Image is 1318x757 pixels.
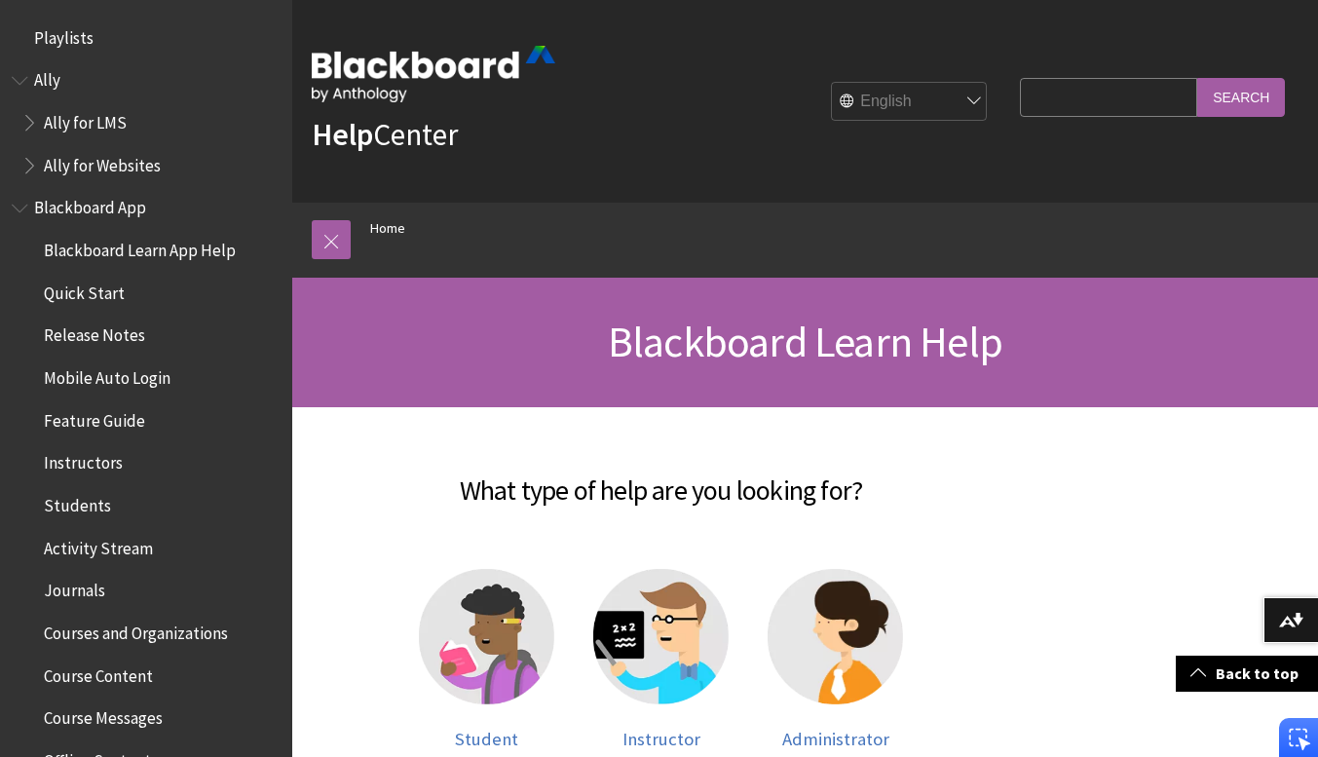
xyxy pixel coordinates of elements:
[44,361,170,388] span: Mobile Auto Login
[1176,656,1318,692] a: Back to top
[44,320,145,346] span: Release Notes
[34,192,146,218] span: Blackboard App
[593,569,729,704] img: Instructor help
[312,115,458,154] a: HelpCenter
[44,575,105,601] span: Journals
[12,21,281,55] nav: Book outline for Playlists
[312,446,1010,511] h2: What type of help are you looking for?
[44,660,153,686] span: Course Content
[44,447,123,473] span: Instructors
[782,728,889,750] span: Administrator
[44,234,236,260] span: Blackboard Learn App Help
[622,728,700,750] span: Instructor
[370,216,405,241] a: Home
[419,569,554,704] img: Student help
[12,64,281,182] nav: Book outline for Anthology Ally Help
[419,569,554,749] a: Student help Student
[44,277,125,303] span: Quick Start
[455,728,518,750] span: Student
[768,569,903,704] img: Administrator help
[34,64,60,91] span: Ally
[44,532,153,558] span: Activity Stream
[44,617,228,643] span: Courses and Organizations
[1197,78,1285,116] input: Search
[44,106,127,132] span: Ally for LMS
[608,315,1002,368] span: Blackboard Learn Help
[832,83,988,122] select: Site Language Selector
[44,489,111,515] span: Students
[312,115,373,154] strong: Help
[312,46,555,102] img: Blackboard by Anthology
[593,569,729,749] a: Instructor help Instructor
[44,149,161,175] span: Ally for Websites
[44,404,145,431] span: Feature Guide
[34,21,94,48] span: Playlists
[44,702,163,729] span: Course Messages
[768,569,903,749] a: Administrator help Administrator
